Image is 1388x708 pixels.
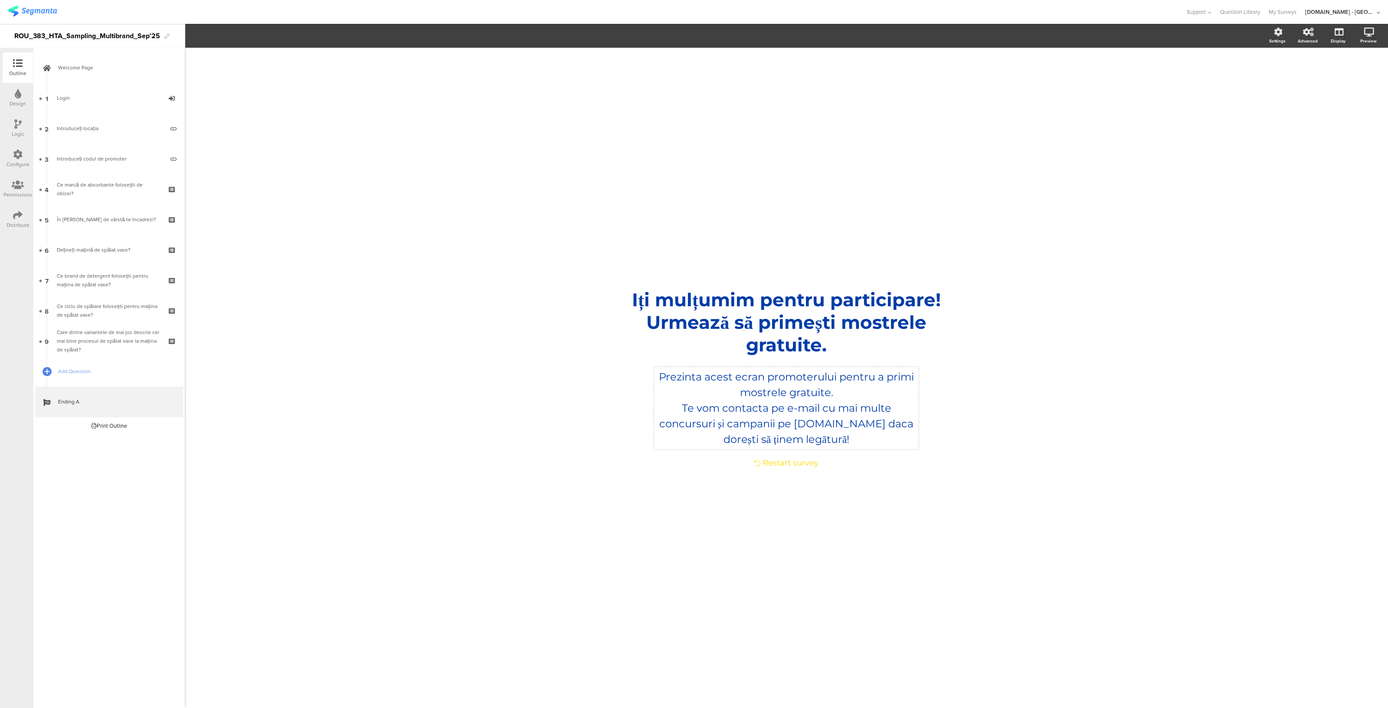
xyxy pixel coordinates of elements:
[14,29,160,43] div: ROU_383_HTA_Sampling_Multibrand_Sep'25
[35,265,183,295] a: 7 Ce brand de detergent folosești pentru mașina de spălat vase?
[35,83,183,113] a: 1 Login
[57,215,160,224] div: În ce grupă de vârstă te încadrezi?
[626,458,947,468] div: Restart survey
[45,184,49,194] span: 4
[9,69,26,77] div: Outline
[57,94,160,102] div: Login
[35,144,183,174] a: 3 Introduceți codul de promoter
[58,367,169,376] span: Add Question
[57,302,160,319] div: Ce ciclu de spălare folosești pentru mașina de spălat vase?​
[91,422,127,430] div: Print Outline
[626,311,947,356] p: Urmează să primești mostrele gratuite.
[57,328,160,354] div: Care dintre variantele de mai jos descrie cel mai bine procesul de spălat vase la mașina de spălat?
[35,52,183,83] a: Welcome Page
[45,124,49,133] span: 2
[35,387,183,417] a: Ending A
[35,235,183,265] a: 6 Dețineți mașină de spălat vase?
[45,275,49,285] span: 7
[45,306,49,315] span: 8
[1305,8,1375,16] div: [DOMAIN_NAME] - [GEOGRAPHIC_DATA]
[1331,38,1345,44] div: Display
[35,204,183,235] a: 5 În [PERSON_NAME] de vârstă te încadrezi?
[45,215,49,224] span: 5
[35,295,183,326] a: 8 Ce ciclu de spălare folosești pentru mașina de spălat vase?​
[35,174,183,204] a: 4 Ce marcă de absorbante folosești de obicei?
[58,397,169,406] span: Ending A
[35,113,183,144] a: 2 Introduceți locația
[1298,38,1318,44] div: Advanced
[45,154,49,164] span: 3
[1269,38,1286,44] div: Settings
[45,336,49,346] span: 9
[656,369,917,400] p: Prezinta acest ecran promoterului pentru a primi mostrele gratuite.
[57,124,164,133] div: Introduceți locația
[1187,8,1206,16] span: Support
[8,6,57,16] img: segmanta logo
[45,245,49,255] span: 6
[57,180,160,198] div: Ce marcă de absorbante folosești de obicei?
[7,161,29,168] div: Configure
[626,288,947,311] p: Iți mulțumim pentru participare!
[57,272,160,289] div: Ce brand de detergent folosești pentru mașina de spălat vase?
[57,246,160,254] div: Dețineți mașină de spălat vase?
[12,130,24,138] div: Logic
[57,154,164,163] div: Introduceți codul de promoter
[3,191,32,199] div: Permissions
[10,100,26,108] div: Design
[46,93,48,103] span: 1
[7,221,29,229] div: Distribute
[58,63,169,72] span: Welcome Page
[656,400,917,447] p: Te vom contacta pe e-mail cu mai multe concursuri și campanii pe [DOMAIN_NAME] daca dorești să ți...
[35,326,183,356] a: 9 Care dintre variantele de mai jos descrie cel mai bine procesul de spălat vase la mașina de spă...
[1360,38,1377,44] div: Preview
